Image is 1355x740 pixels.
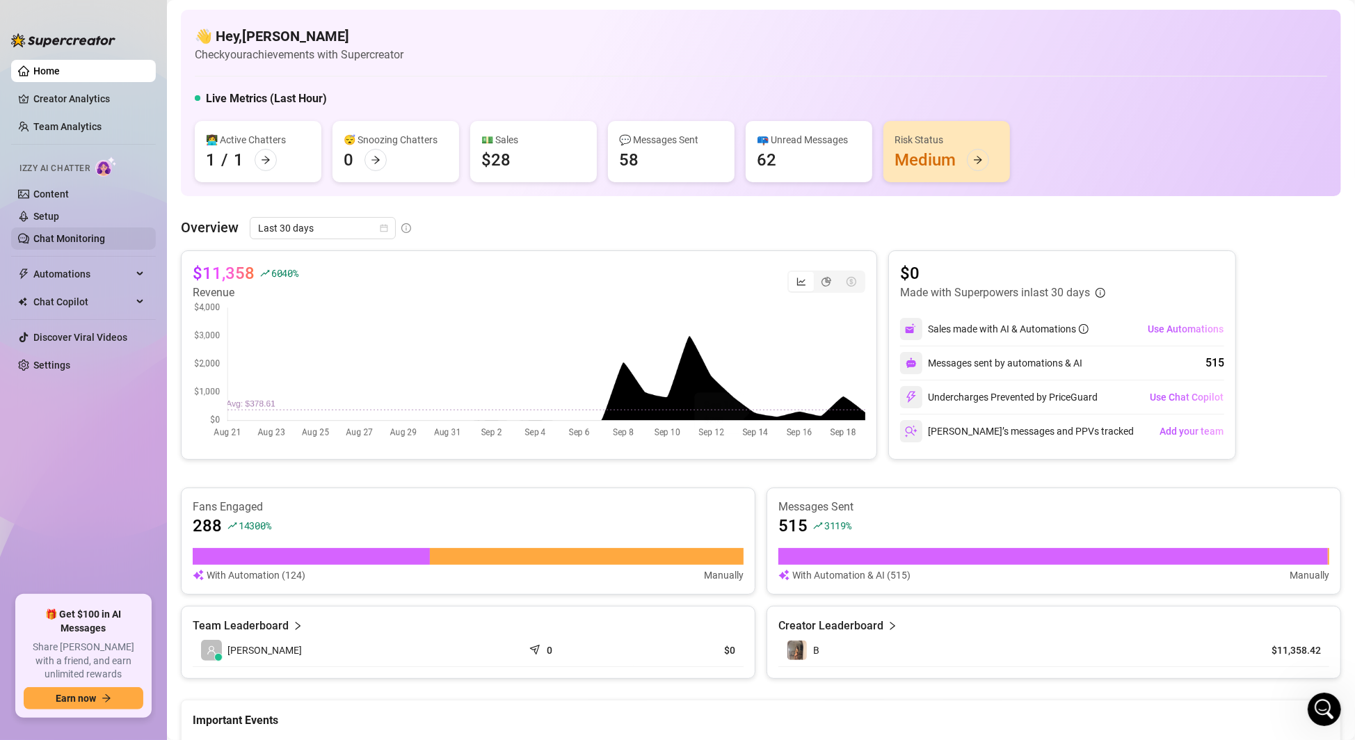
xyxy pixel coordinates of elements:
button: Start recording [88,456,99,467]
span: Last 30 days [258,218,387,239]
div: 😴 Snoozing Chatters [344,132,448,147]
article: $0 [642,643,735,657]
span: arrow-right [261,155,271,165]
span: info-circle [1096,288,1105,298]
span: user [207,645,216,655]
div: 💵 Sales [481,132,586,147]
button: Use Automations [1147,318,1224,340]
article: Revenue [193,284,298,301]
span: line-chart [796,277,806,287]
img: svg%3e [905,425,917,437]
div: Hey, that’s great! You can upgrade your account by going to Settings > Plans and Billing. Under M... [11,8,228,182]
h4: 👋 Hey, [PERSON_NAME] [195,26,403,46]
span: Add your team [1160,426,1224,437]
button: Gif picker [44,456,55,467]
div: 💬 Messages Sent [619,132,723,147]
span: Automations [33,263,132,285]
a: Chat Monitoring [33,233,105,244]
img: AI Chatter [95,156,117,177]
div: Oh I see, The buttons should look like this [22,297,209,324]
img: svg%3e [778,568,789,583]
button: Emoji picker [22,456,33,467]
span: [PERSON_NAME] [227,643,302,658]
button: Add your team [1159,420,1224,442]
iframe: Intercom live chat [1308,693,1341,726]
div: Please let me know if you’re able to get it done or if you’d like me to guide you through the steps! [22,132,217,173]
span: rise [227,521,237,531]
article: Manually [1290,568,1329,583]
p: Active 14h ago [67,17,135,31]
a: Setup [33,211,59,222]
span: thunderbolt [18,268,29,280]
span: 🎁 Get $100 in AI Messages [24,608,143,635]
article: 0 [547,643,552,657]
h5: Live Metrics (Last Hour) [206,90,327,107]
span: B [813,645,819,656]
div: i. do not have the two buttons to upgrade my account. i can see plans and pricing when i click on... [61,201,256,269]
div: 1 [206,149,216,171]
article: With Automation (124) [207,568,305,583]
span: dollar-circle [847,277,856,287]
div: 515 [1205,355,1224,371]
div: Risk Status [895,132,999,147]
div: Giselle says… [11,395,267,483]
a: Team Analytics [33,121,102,132]
div: Sales made with AI & Automations [928,321,1089,337]
span: arrow-right [102,693,111,703]
article: With Automation & AI (515) [792,568,911,583]
div: Giselle says… [11,289,267,395]
span: right [888,618,897,634]
div: Oh I see,The buttons should look like this [11,289,220,394]
button: go back [9,6,35,32]
img: Chat Copilot [18,297,27,307]
article: $11,358 [193,262,255,284]
article: Overview [181,217,239,238]
article: 515 [778,515,808,537]
textarea: Message… [12,426,266,450]
span: send [529,641,543,655]
span: 14300 % [239,519,271,532]
img: svg%3e [905,323,917,335]
div: 0 [344,149,353,171]
div: Important Events [193,700,1329,729]
div: Undercharges Prevented by PriceGuard [900,386,1098,408]
a: Home [33,65,60,77]
article: 288 [193,515,222,537]
span: Use Chat Copilot [1150,392,1224,403]
span: rise [813,521,823,531]
div: Close [244,6,269,31]
span: right [293,618,303,634]
article: Creator Leaderboard [778,618,883,634]
div: Messages sent by automations & AI [900,352,1082,374]
button: Home [218,6,244,32]
article: $0 [900,262,1105,284]
div: Giselle says… [11,8,267,193]
span: rise [260,268,270,278]
span: arrow-right [371,155,380,165]
div: Let me share this with my team, so we can help you upgrade the plan, we'll get back shortly [11,395,228,453]
span: arrow-right [973,155,983,165]
h1: Giselle [67,7,104,17]
article: $11,358.42 [1258,643,1321,657]
span: Chat Copilot [33,291,132,313]
div: segmented control [787,271,865,293]
div: 1 [234,149,243,171]
img: svg%3e [906,357,917,369]
article: Fans Engaged [193,499,744,515]
div: 58 [619,149,639,171]
span: Use Automations [1148,323,1224,335]
article: Manually [704,568,744,583]
span: pie-chart [821,277,831,287]
img: B [787,641,807,660]
img: svg%3e [905,391,917,403]
span: info-circle [1079,324,1089,334]
img: logo-BBDzfeDw.svg [11,33,115,47]
span: Earn now [56,693,96,704]
div: [PERSON_NAME]’s messages and PPVs tracked [900,420,1134,442]
div: 62 [757,149,776,171]
article: Made with Superpowers in last 30 days [900,284,1090,301]
a: Content [33,188,69,200]
button: Upload attachment [66,456,77,467]
span: 3119 % [824,519,851,532]
div: Breyonna says… [11,193,267,289]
